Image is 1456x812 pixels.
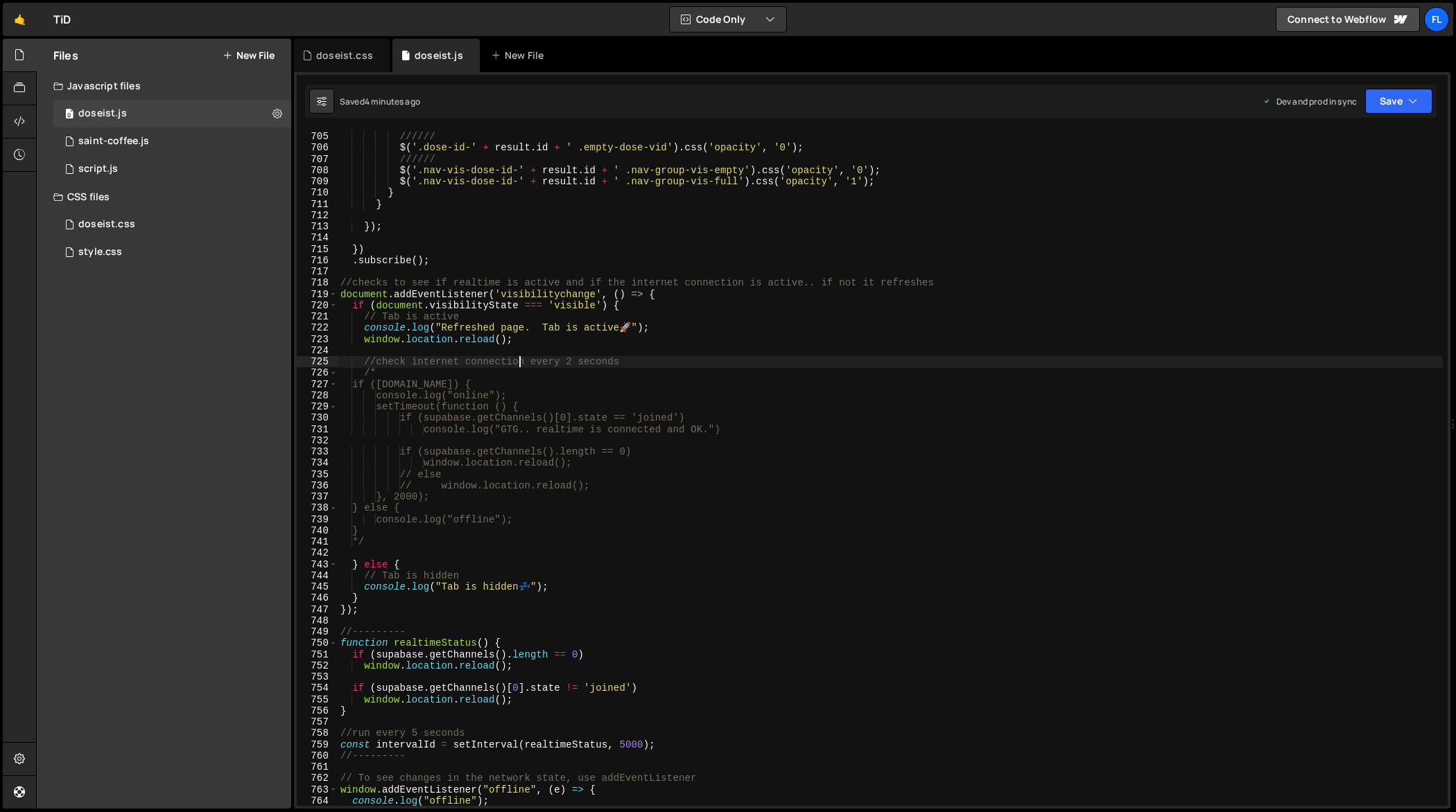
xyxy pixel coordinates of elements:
[316,48,373,62] div: doseist.css
[297,334,338,345] div: 723
[491,48,549,62] div: New File
[297,750,338,761] div: 760
[3,3,37,36] a: 🤙
[297,716,338,727] div: 757
[297,694,338,705] div: 755
[297,345,338,356] div: 724
[297,784,338,795] div: 763
[297,266,338,277] div: 717
[37,183,291,211] div: CSS files
[297,289,338,300] div: 719
[297,367,338,378] div: 726
[297,300,338,311] div: 720
[297,232,338,243] div: 714
[1263,96,1357,107] div: Dev and prod in sync
[297,154,338,165] div: 707
[53,11,71,28] div: TiD
[297,379,338,390] div: 727
[297,502,338,513] div: 738
[297,165,338,176] div: 708
[297,390,338,401] div: 728
[297,671,338,682] div: 753
[53,48,78,63] h2: Files
[1424,7,1449,32] a: Fl
[297,491,338,502] div: 737
[297,581,338,592] div: 745
[297,457,338,468] div: 734
[340,96,420,107] div: Saved
[297,277,338,288] div: 718
[297,649,338,660] div: 751
[297,547,338,558] div: 742
[297,682,338,694] div: 754
[297,176,338,187] div: 709
[297,761,338,773] div: 761
[297,446,338,457] div: 733
[297,795,338,806] div: 764
[1365,89,1432,114] button: Save
[297,412,338,423] div: 730
[65,109,73,121] span: 0
[297,705,338,716] div: 756
[415,48,463,62] div: doseist.js
[297,435,338,446] div: 732
[78,163,118,175] div: script.js
[78,246,122,258] div: style.css
[297,424,338,435] div: 731
[297,322,338,333] div: 722
[53,127,291,155] div: 4604/27020.js
[1276,7,1420,32] a: Connect to Webflow
[297,727,338,739] div: 758
[297,525,338,536] div: 740
[297,773,338,784] div: 762
[297,570,338,581] div: 744
[297,559,338,570] div: 743
[297,514,338,525] div: 739
[297,604,338,615] div: 747
[297,626,338,637] div: 749
[223,50,275,61] button: New File
[297,244,338,255] div: 715
[365,96,420,107] div: 4 minutes ago
[297,401,338,412] div: 729
[297,592,338,603] div: 746
[297,221,338,232] div: 713
[297,480,338,491] div: 736
[297,615,338,626] div: 748
[297,199,338,210] div: 711
[670,7,786,32] button: Code Only
[297,210,338,221] div: 712
[297,660,338,671] div: 752
[297,739,338,750] div: 759
[37,72,291,100] div: Javascript files
[297,131,338,142] div: 705
[297,255,338,266] div: 716
[53,211,291,238] div: 4604/42100.css
[53,155,291,183] div: 4604/24567.js
[297,469,338,480] div: 735
[78,218,135,231] div: doseist.css
[297,187,338,198] div: 710
[78,107,127,120] div: doseist.js
[78,135,149,148] div: saint-coffee.js
[297,142,338,153] div: 706
[297,311,338,322] div: 721
[297,637,338,648] div: 750
[53,238,291,266] div: 4604/25434.css
[53,100,291,127] div: 4604/37981.js
[297,356,338,367] div: 725
[297,536,338,547] div: 741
